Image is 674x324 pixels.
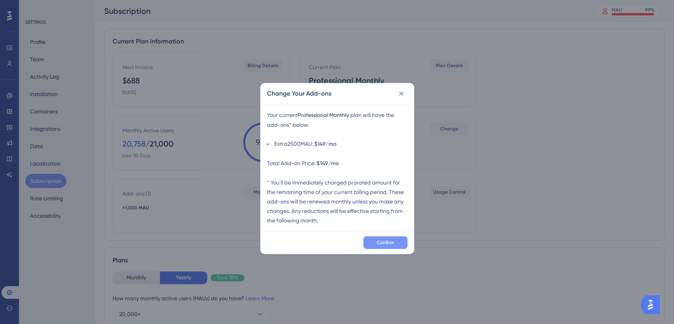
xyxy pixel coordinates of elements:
span: Professional Monthly [298,112,350,119]
h2: Change Your Add-ons [267,89,331,98]
iframe: UserGuiding AI Assistant Launcher [641,293,665,316]
span: Confirm [377,239,394,246]
span: $149/mo [314,141,336,147]
span: $149/mo [317,160,339,167]
li: Extra 2500 MAU: [267,139,407,149]
div: * You'll be immediately charged prorated amount for the remaining time of your current billing pe... [267,178,407,225]
div: Your current plan will have the add-ons* below: [267,110,407,130]
div: Total Add-on Price: [267,158,407,168]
